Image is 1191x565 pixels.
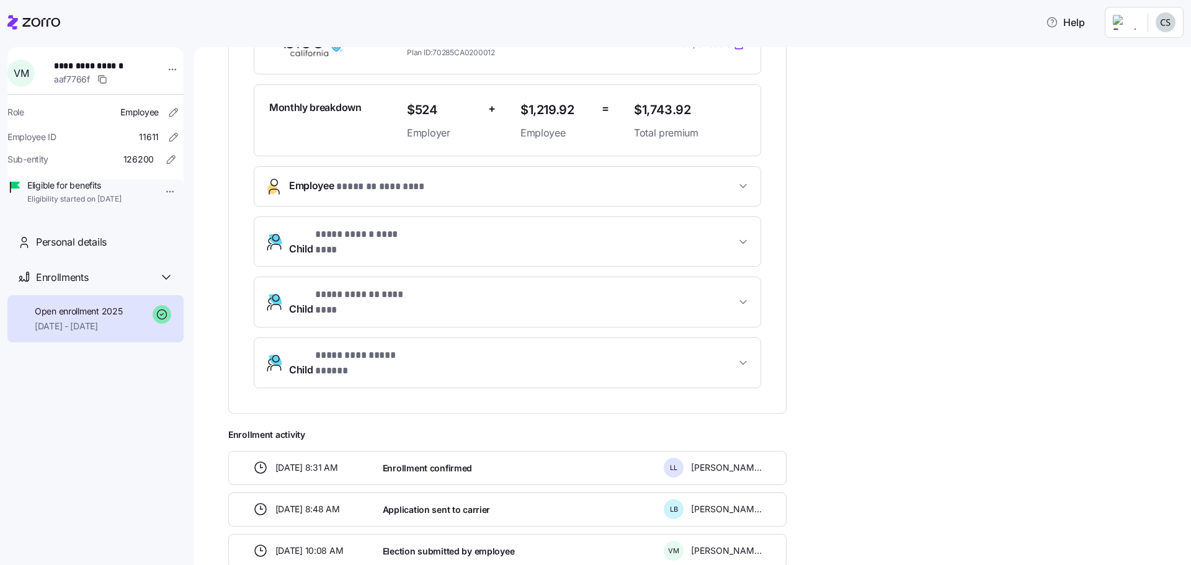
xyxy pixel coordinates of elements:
span: L B [670,506,678,513]
span: [PERSON_NAME] [691,545,762,557]
span: Role [7,106,24,118]
span: Application sent to carrier [383,504,490,516]
span: + [488,100,496,118]
span: [DATE] 10:08 AM [275,545,344,557]
span: $1,219.92 [520,100,592,120]
span: Employee [520,125,592,141]
span: 126200 [123,153,154,166]
span: [DATE] 8:31 AM [275,461,338,474]
span: Total premium [634,125,746,141]
span: Eligibility started on [DATE] [27,194,122,205]
span: Help [1046,15,1085,30]
span: $524 [407,100,478,120]
span: Eligible for benefits [27,179,122,192]
span: L L [670,465,677,471]
span: Plan ID: 70285CA0200012 [407,47,495,58]
img: Employer logo [1113,15,1138,30]
span: Child [289,348,426,378]
span: Employee ID [7,131,56,143]
span: Sub-entity [7,153,48,166]
span: [DATE] 8:48 AM [275,503,340,515]
span: 11611 [139,131,159,143]
span: V M [14,68,29,78]
span: aaf7766f [54,73,90,86]
span: Enrollments [36,270,88,285]
span: [PERSON_NAME] [691,503,762,515]
span: $1,743.92 [634,100,746,120]
span: Election submitted by employee [383,545,515,558]
span: [DATE] - [DATE] [35,320,122,332]
span: Employee [289,178,427,195]
span: Personal details [36,234,107,250]
span: Monthly breakdown [269,100,362,115]
span: Enrollment confirmed [383,462,472,474]
span: Child [289,227,419,257]
span: = [602,100,609,118]
img: 2df6d97b4bcaa7f1b4a2ee07b0c0b24b [1156,12,1175,32]
span: [PERSON_NAME] [691,461,762,474]
span: Enrollment activity [228,429,787,441]
span: Employee [120,106,159,118]
span: V M [668,548,679,554]
span: Employer [407,125,478,141]
span: Open enrollment 2025 [35,305,122,318]
span: Child [289,287,426,317]
button: Help [1036,10,1095,35]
